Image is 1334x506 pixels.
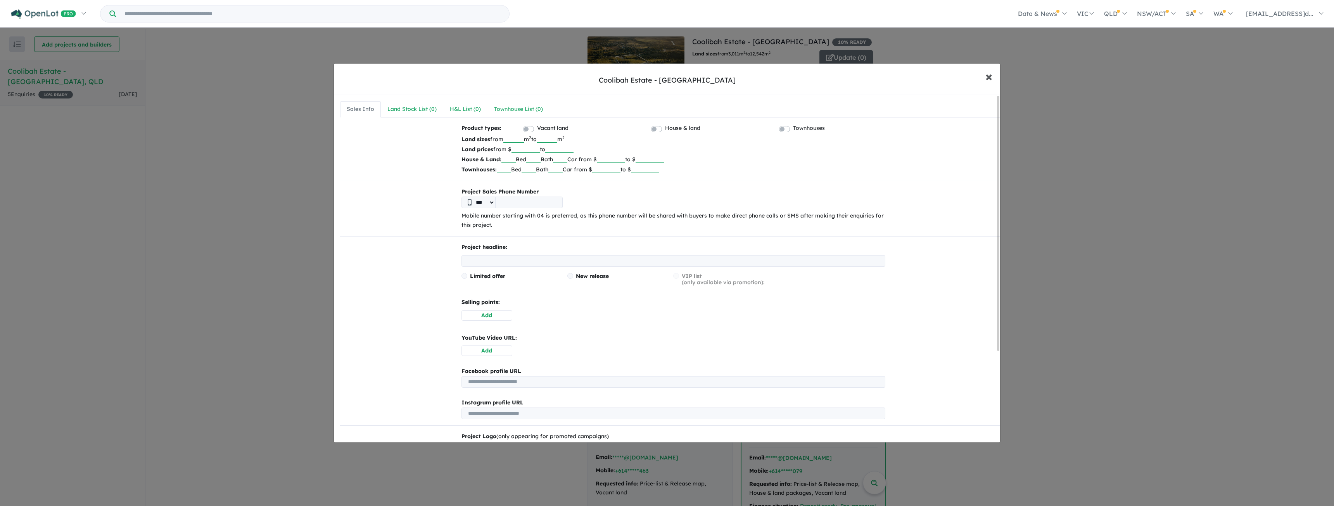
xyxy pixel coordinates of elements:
[461,156,501,163] b: House & Land:
[461,345,512,356] button: Add
[118,5,508,22] input: Try estate name, suburb, builder or developer
[387,105,437,114] div: Land Stock List ( 0 )
[599,75,736,85] div: Coolibah Estate - [GEOGRAPHIC_DATA]
[470,273,505,280] span: Limited offer
[450,105,481,114] div: H&L List ( 0 )
[461,164,885,174] p: Bed Bath Car from $ to $
[494,105,543,114] div: Townhouse List ( 0 )
[461,298,885,307] p: Selling points:
[576,273,609,280] span: New release
[665,124,700,133] label: House & land
[461,211,885,230] p: Mobile number starting with 04 is preferred, as this phone number will be shared with buyers to m...
[461,243,885,252] p: Project headline:
[461,433,496,440] b: Project Logo
[537,124,569,133] label: Vacant land
[461,333,885,343] p: YouTube Video URL:
[461,136,490,143] b: Land sizes
[985,68,992,85] span: ×
[461,166,497,173] b: Townhouses:
[461,187,885,197] b: Project Sales Phone Number
[793,124,825,133] label: Townhouses
[461,154,885,164] p: Bed Bath Car from $ to $
[461,432,885,441] div: (only appearing for promoted campaigns)
[461,441,885,450] div: JPG, JPEG, PNG, WEBP, SVG log files. Recommended logo height 200px. Must be less than 300KB
[461,399,524,406] b: Instagram profile URL
[529,135,531,140] sup: 2
[347,105,374,114] div: Sales Info
[1246,10,1313,17] span: [EMAIL_ADDRESS]d...
[562,135,565,140] sup: 2
[461,310,512,321] button: Add
[461,146,493,153] b: Land prices
[461,134,885,144] p: from m to m
[461,368,521,375] b: Facebook profile URL
[461,124,501,134] b: Product types:
[461,144,885,154] p: from $ to
[468,199,472,206] img: Phone icon
[11,9,76,19] img: Openlot PRO Logo White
